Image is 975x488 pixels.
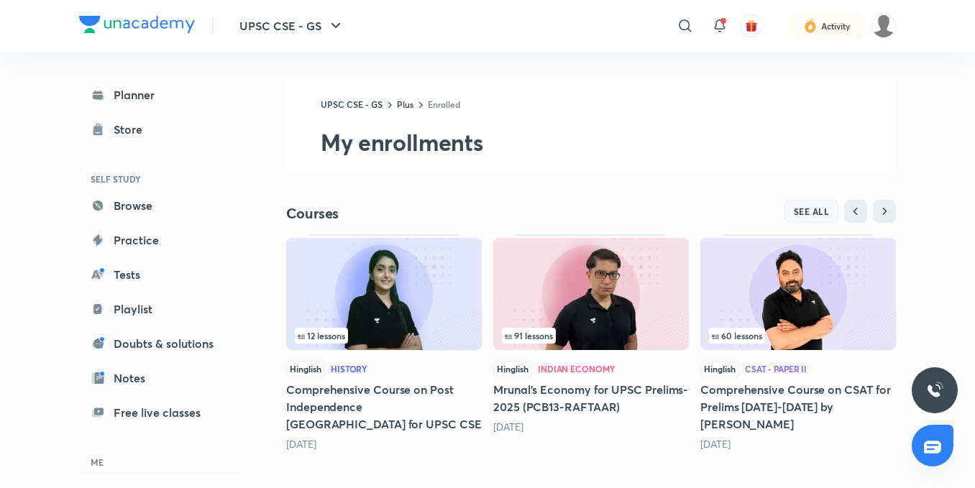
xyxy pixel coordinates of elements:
[493,234,689,434] div: Mrunal’s Economy for UPSC Prelims-2025 (PCB13-RAFTAAR)
[79,295,246,323] a: Playlist
[794,206,830,216] span: SEE ALL
[784,200,839,223] button: SEE ALL
[493,238,689,350] img: Thumbnail
[79,16,195,37] a: Company Logo
[502,328,680,344] div: infosection
[331,364,367,373] div: History
[295,328,473,344] div: infocontainer
[712,331,762,340] span: 60 lessons
[114,121,151,138] div: Store
[321,128,896,157] h2: My enrollments
[709,328,887,344] div: infocontainer
[79,80,246,109] a: Planner
[286,361,325,377] span: Hinglish
[295,328,473,344] div: infosection
[502,328,680,344] div: infocontainer
[700,437,896,451] div: 5 months ago
[493,420,689,434] div: 4 months ago
[538,364,615,373] div: Indian Economy
[926,382,943,399] img: ttu
[709,328,887,344] div: infosection
[286,234,482,451] div: Comprehensive Course on Post Independence India for UPSC CSE
[804,17,817,34] img: activity
[871,14,896,38] img: Saurav Kumar
[700,238,896,350] img: Thumbnail
[700,234,896,451] div: Comprehensive Course on CSAT for Prelims 2025-2026 by Rishi Bhargava
[321,98,383,110] a: UPSC CSE - GS
[79,115,246,144] a: Store
[493,381,689,415] h5: Mrunal’s Economy for UPSC Prelims-2025 (PCB13-RAFTAAR)
[745,19,758,32] img: avatar
[79,167,246,191] h6: SELF STUDY
[79,16,195,33] img: Company Logo
[505,331,553,340] span: 91 lessons
[79,226,246,254] a: Practice
[298,331,345,340] span: 12 lessons
[502,328,680,344] div: left
[79,191,246,220] a: Browse
[286,381,482,433] h5: Comprehensive Course on Post Independence [GEOGRAPHIC_DATA] for UPSC CSE
[286,238,482,350] img: Thumbnail
[745,364,807,373] div: CSAT - Paper II
[428,98,460,110] a: Enrolled
[397,98,413,110] a: Plus
[79,364,246,392] a: Notes
[79,260,246,289] a: Tests
[740,14,763,37] button: avatar
[231,11,353,40] button: UPSC CSE - GS
[286,437,482,451] div: 2 months ago
[295,328,473,344] div: left
[493,361,532,377] span: Hinglish
[700,361,739,377] span: Hinglish
[79,450,246,474] h6: ME
[79,329,246,358] a: Doubts & solutions
[709,328,887,344] div: left
[286,204,591,223] h4: Courses
[79,398,246,427] a: Free live classes
[700,381,896,433] h5: Comprehensive Course on CSAT for Prelims [DATE]-[DATE] by [PERSON_NAME]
